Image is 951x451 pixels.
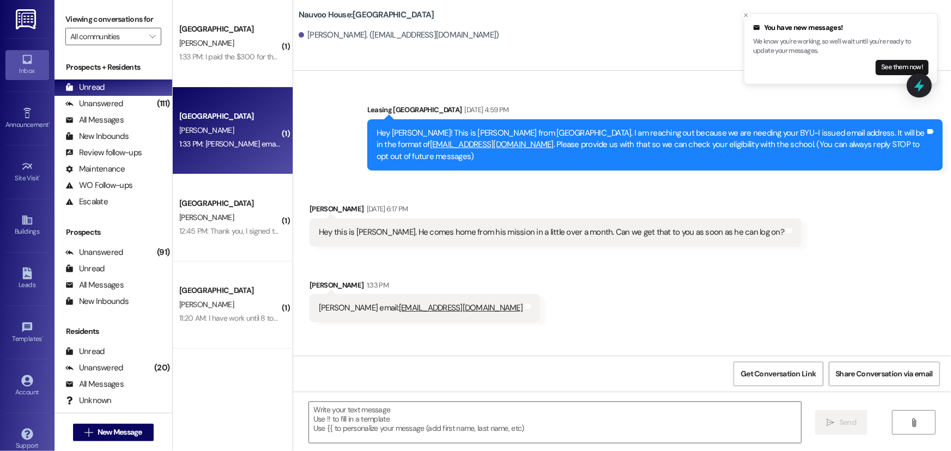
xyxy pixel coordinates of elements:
[430,139,554,150] a: [EMAIL_ADDRESS][DOMAIN_NAME]
[65,263,105,275] div: Unread
[49,119,50,127] span: •
[377,127,925,162] div: Hey [PERSON_NAME]! This is [PERSON_NAME] from [GEOGRAPHIC_DATA]. I am reaching out because we are...
[54,326,172,337] div: Residents
[815,410,868,435] button: Send
[65,163,125,175] div: Maintenance
[65,98,123,109] div: Unanswered
[179,23,280,35] div: [GEOGRAPHIC_DATA]
[179,38,234,48] span: [PERSON_NAME]
[5,50,49,80] a: Inbox
[154,244,172,261] div: (91)
[5,371,49,401] a: Account
[876,60,929,75] button: See them now!
[364,279,389,291] div: 1:33 PM
[179,139,395,149] div: 1:33 PM: [PERSON_NAME] email: [EMAIL_ADDRESS][DOMAIN_NAME]
[910,418,918,427] i: 
[299,29,499,41] div: [PERSON_NAME]. ([EMAIL_ADDRESS][DOMAIN_NAME])
[65,11,161,28] label: Viewing conversations for
[399,302,523,313] a: [EMAIL_ADDRESS][DOMAIN_NAME]
[741,10,752,21] button: Close toast
[179,300,234,309] span: [PERSON_NAME]
[179,226,466,236] div: 12:45 PM: Thank you, I signed the lease but I don't see anywhere to pay. What am I missing?
[462,104,509,115] div: [DATE] 4:59 PM
[65,180,132,191] div: WO Follow-ups
[39,173,41,180] span: •
[54,62,172,73] div: Prospects + Residents
[65,147,142,159] div: Review follow-ups
[65,395,112,406] div: Unknown
[65,296,129,307] div: New Inbounds
[65,196,108,208] div: Escalate
[5,211,49,240] a: Buildings
[836,368,933,380] span: Share Conversation via email
[65,279,124,291] div: All Messages
[65,362,123,374] div: Unanswered
[5,318,49,348] a: Templates •
[84,428,93,437] i: 
[149,32,155,41] i: 
[179,372,280,383] div: [GEOGRAPHIC_DATA]
[179,125,234,135] span: [PERSON_NAME]
[70,28,144,45] input: All communities
[827,418,835,427] i: 
[16,9,38,29] img: ResiDesk Logo
[73,424,154,441] button: New Message
[829,362,940,386] button: Share Conversation via email
[367,104,943,119] div: Leasing [GEOGRAPHIC_DATA]
[319,302,523,314] div: [PERSON_NAME] email:
[299,9,434,21] b: Nauvoo House: [GEOGRAPHIC_DATA]
[152,359,172,376] div: (20)
[310,203,802,218] div: [PERSON_NAME]
[5,264,49,294] a: Leads
[54,227,172,238] div: Prospects
[98,426,142,438] span: New Message
[734,362,823,386] button: Get Conversation Link
[65,114,124,126] div: All Messages
[179,313,368,323] div: 11:20 AM: I have work until 8 tonight but I can do it after work
[65,346,105,357] div: Unread
[42,333,44,341] span: •
[753,37,929,56] p: We know you're working, so we'll wait until you're ready to update your messages.
[5,157,49,187] a: Site Visit •
[310,279,540,295] div: [PERSON_NAME]
[65,82,105,93] div: Unread
[741,368,816,380] span: Get Conversation Link
[319,227,784,238] div: Hey this is [PERSON_NAME]. He comes home from his mission in a little over a month. Can we get th...
[839,417,856,428] span: Send
[65,131,129,142] div: New Inbounds
[65,247,123,258] div: Unanswered
[753,22,929,33] div: You have new messages!
[179,212,234,222] span: [PERSON_NAME]
[179,111,280,122] div: [GEOGRAPHIC_DATA]
[364,203,408,215] div: [DATE] 6:17 PM
[179,198,280,209] div: [GEOGRAPHIC_DATA]
[65,379,124,390] div: All Messages
[179,52,466,62] div: 1:33 PM: I paid the $300 for the application fee and deposit. Does that include the parking?
[179,285,280,296] div: [GEOGRAPHIC_DATA]
[154,95,172,112] div: (111)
